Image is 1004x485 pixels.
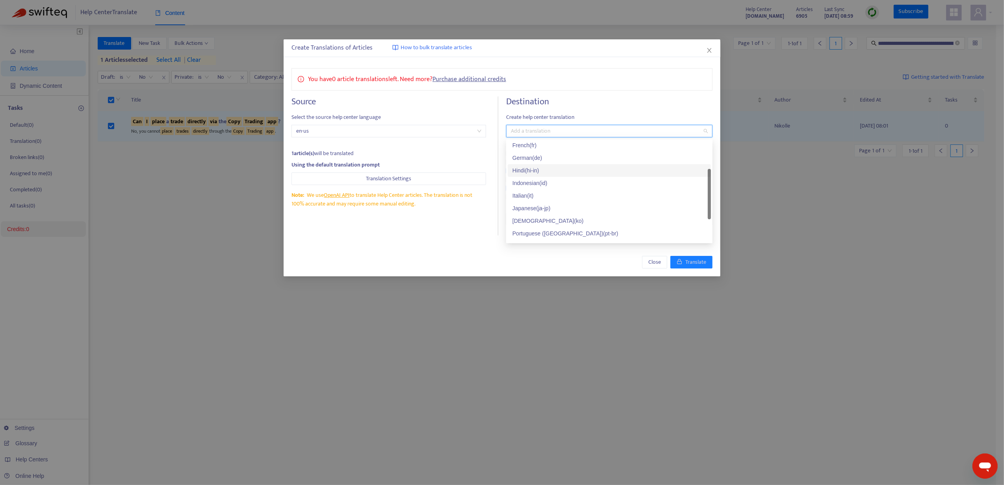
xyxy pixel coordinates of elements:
div: Japanese ( ja-jp ) [512,204,706,213]
a: OpenAI API [324,191,350,200]
a: How to bulk translate articles [392,43,472,52]
a: Purchase additional credits [432,74,506,85]
span: close [706,47,713,54]
img: image-link [392,44,399,51]
div: Create Translations of Articles [291,43,713,53]
h4: Destination [506,96,713,107]
span: info-circle [298,74,304,82]
div: Italian ( it ) [512,191,706,200]
div: [DEMOGRAPHIC_DATA] ( ko ) [512,217,706,225]
strong: 1 article(s) [291,149,314,158]
div: Portuguese ([GEOGRAPHIC_DATA]) ( pt-br ) [512,229,706,238]
div: Using the default translation prompt [291,161,486,169]
span: Translation Settings [366,174,411,183]
button: Translation Settings [291,172,486,185]
iframe: Button to launch messaging window [972,454,998,479]
span: Create help center translation [506,113,713,122]
div: Indonesian ( id ) [512,179,706,187]
p: You have 0 article translations left. Need more? [308,74,506,84]
button: Close [705,46,714,55]
span: Select the source help center language [291,113,486,122]
div: will be translated [291,149,486,158]
div: French ( fr ) [512,141,706,150]
span: How to bulk translate articles [401,43,472,52]
span: en-us [296,125,481,137]
div: Hindi ( hi-in ) [512,166,706,175]
span: Note: [291,191,304,200]
h4: Source [291,96,486,107]
button: Close [642,256,667,268]
div: We use to translate Help Center articles. The translation is not 100% accurate and may require so... [291,191,486,208]
div: German ( de ) [512,154,706,162]
span: Close [648,258,661,267]
button: Translate [670,256,713,268]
